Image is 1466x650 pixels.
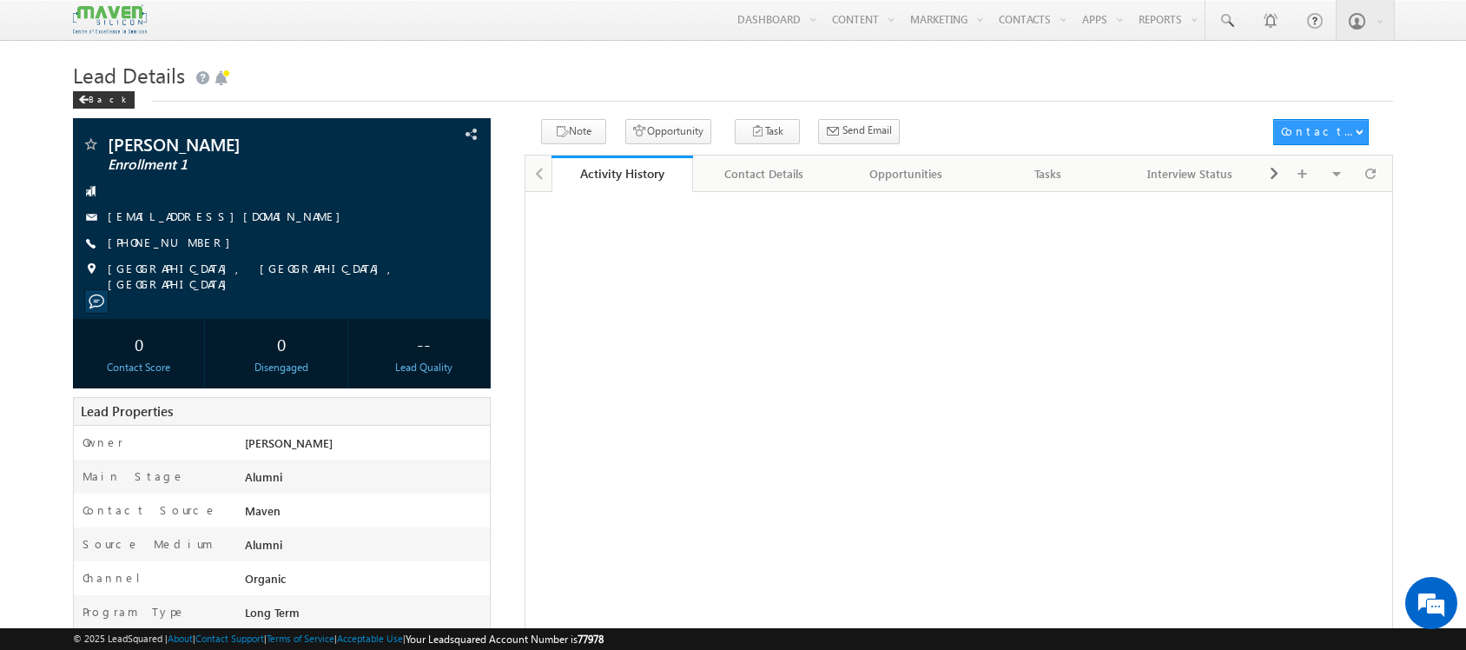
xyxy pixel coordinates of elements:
[73,631,604,647] span: © 2025 LeadSquared | | | | |
[241,536,490,560] div: Alumni
[693,156,835,192] a: Contact Details
[1281,123,1355,139] div: Contact Actions
[406,633,604,646] span: Your Leadsquared Account Number is
[541,119,606,144] button: Note
[108,156,367,174] span: Enrollment 1
[991,163,1104,184] div: Tasks
[73,4,146,35] img: Custom Logo
[977,156,1119,192] a: Tasks
[73,90,143,105] a: Back
[73,91,135,109] div: Back
[849,163,962,184] div: Opportunities
[241,604,490,628] div: Long Term
[108,209,349,223] a: [EMAIL_ADDRESS][DOMAIN_NAME]
[73,61,185,89] span: Lead Details
[363,328,485,360] div: --
[565,165,681,182] div: Activity History
[108,235,239,252] span: [PHONE_NUMBER]
[221,360,343,375] div: Disengaged
[108,136,367,153] span: [PERSON_NAME]
[241,502,490,527] div: Maven
[267,633,334,644] a: Terms of Service
[195,633,264,644] a: Contact Support
[245,435,333,450] span: [PERSON_NAME]
[241,468,490,493] div: Alumni
[735,119,800,144] button: Task
[168,633,193,644] a: About
[81,402,173,420] span: Lead Properties
[221,328,343,360] div: 0
[77,328,200,360] div: 0
[625,119,711,144] button: Opportunity
[551,156,694,192] a: Activity History
[1273,119,1369,145] button: Contact Actions
[83,604,186,620] label: Program Type
[337,633,403,644] a: Acceptable Use
[83,502,217,518] label: Contact Source
[818,119,900,144] button: Send Email
[1133,163,1246,184] div: Interview Status
[578,633,604,646] span: 77978
[83,434,123,450] label: Owner
[83,536,213,552] label: Source Medium
[83,468,185,484] label: Main Stage
[108,261,447,292] span: [GEOGRAPHIC_DATA], [GEOGRAPHIC_DATA], [GEOGRAPHIC_DATA]
[842,123,892,138] span: Send Email
[835,156,978,192] a: Opportunities
[241,570,490,594] div: Organic
[363,360,485,375] div: Lead Quality
[77,360,200,375] div: Contact Score
[1119,156,1262,192] a: Interview Status
[83,570,154,586] label: Channel
[707,163,820,184] div: Contact Details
